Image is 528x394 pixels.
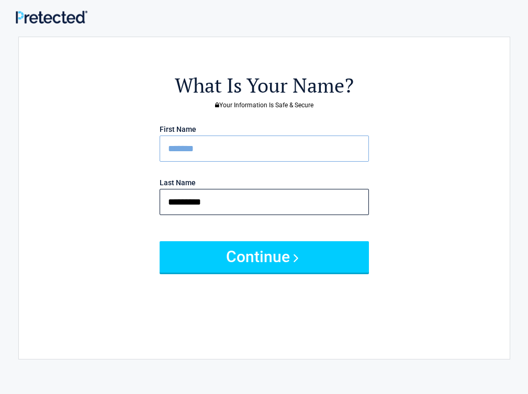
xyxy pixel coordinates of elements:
[76,72,452,99] h2: What Is Your Name?
[16,10,87,24] img: Main Logo
[160,126,196,133] label: First Name
[160,241,369,273] button: Continue
[160,179,196,186] label: Last Name
[76,102,452,108] h3: Your Information Is Safe & Secure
